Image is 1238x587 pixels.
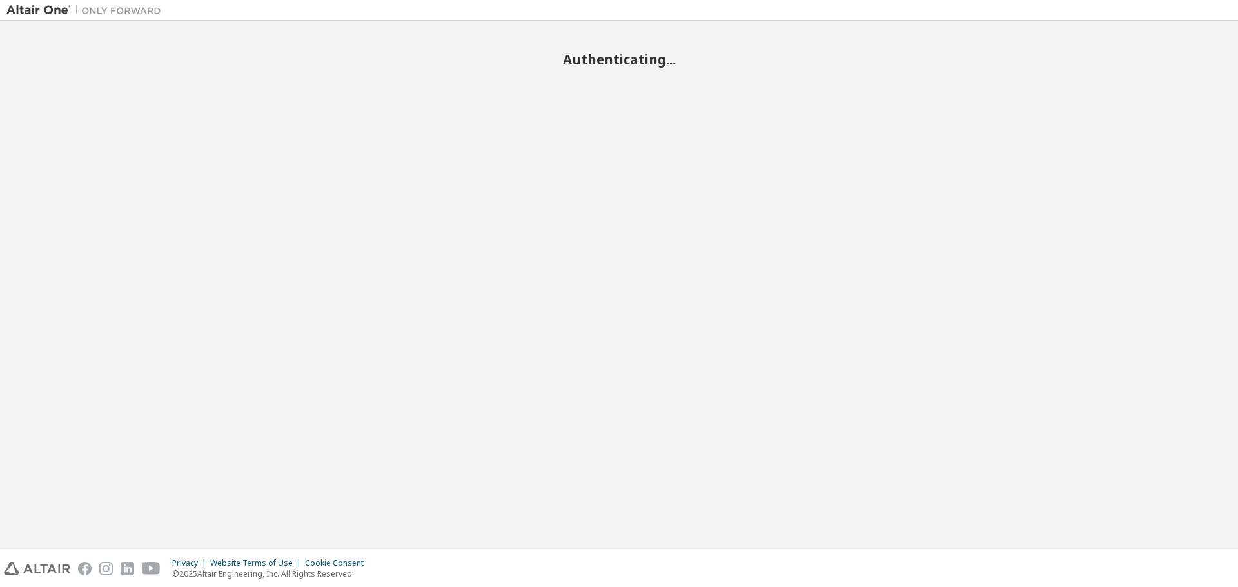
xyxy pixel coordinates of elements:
img: instagram.svg [99,562,113,575]
img: youtube.svg [142,562,161,575]
div: Cookie Consent [305,558,371,568]
img: altair_logo.svg [4,562,70,575]
img: linkedin.svg [121,562,134,575]
h2: Authenticating... [6,51,1232,68]
div: Website Terms of Use [210,558,305,568]
p: © 2025 Altair Engineering, Inc. All Rights Reserved. [172,568,371,579]
img: Altair One [6,4,168,17]
div: Privacy [172,558,210,568]
img: facebook.svg [78,562,92,575]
